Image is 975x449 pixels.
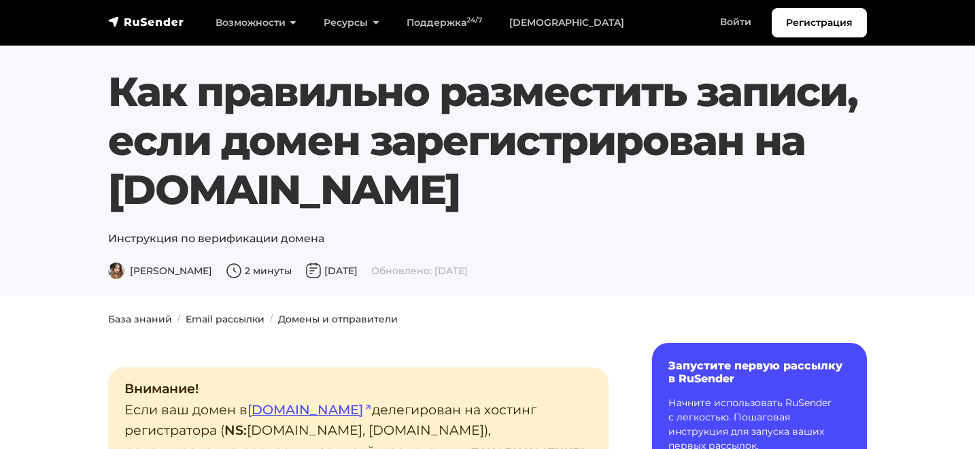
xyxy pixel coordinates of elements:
[108,67,867,214] h1: Как правильно разместить записи, если домен зарегистрирован на [DOMAIN_NAME]
[108,265,212,277] span: [PERSON_NAME]
[226,263,242,279] img: Время чтения
[305,265,358,277] span: [DATE]
[393,9,496,37] a: Поддержка24/7
[310,9,392,37] a: Ресурсы
[108,313,172,325] a: База знаний
[772,8,867,37] a: Регистрация
[668,359,851,385] h6: Запустите первую рассылку в RuSender
[466,16,482,24] sup: 24/7
[278,313,398,325] a: Домены и отправители
[371,265,468,277] span: Обновлено: [DATE]
[186,313,264,325] a: Email рассылки
[108,231,867,247] p: Инструкция по верификации домена
[100,312,875,327] nav: breadcrumb
[496,9,638,37] a: [DEMOGRAPHIC_DATA]
[247,401,372,418] a: [DOMAIN_NAME]
[124,380,199,397] strong: Внимание!
[202,9,310,37] a: Возможности
[226,265,292,277] span: 2 минуты
[224,422,247,438] strong: NS:
[706,8,765,36] a: Войти
[305,263,322,279] img: Дата публикации
[108,15,184,29] img: RuSender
